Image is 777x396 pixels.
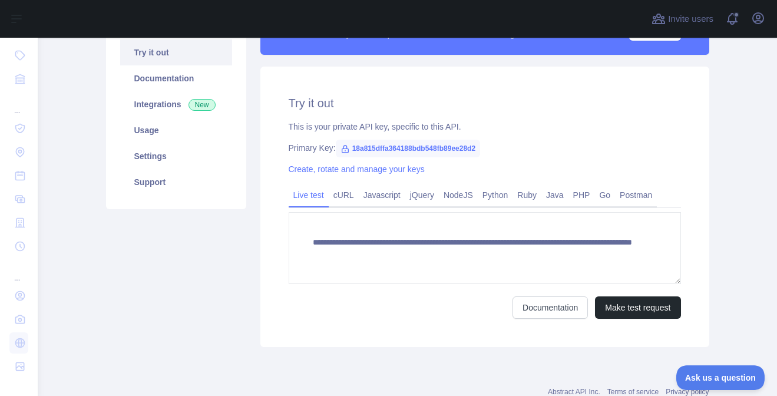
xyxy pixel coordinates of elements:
[513,186,541,204] a: Ruby
[120,91,232,117] a: Integrations New
[405,186,439,204] a: jQuery
[120,143,232,169] a: Settings
[9,259,28,283] div: ...
[513,296,588,319] a: Documentation
[289,164,425,174] a: Create, rotate and manage your keys
[478,186,513,204] a: Python
[548,388,600,396] a: Abstract API Inc.
[120,39,232,65] a: Try it out
[289,95,681,111] h2: Try it out
[649,9,716,28] button: Invite users
[595,296,680,319] button: Make test request
[594,186,615,204] a: Go
[607,388,659,396] a: Terms of service
[120,169,232,195] a: Support
[189,99,216,111] span: New
[568,186,595,204] a: PHP
[120,117,232,143] a: Usage
[9,92,28,115] div: ...
[359,186,405,204] a: Javascript
[615,186,657,204] a: Postman
[289,121,681,133] div: This is your private API key, specific to this API.
[120,65,232,91] a: Documentation
[666,388,709,396] a: Privacy policy
[676,365,765,390] iframe: Toggle Customer Support
[336,140,480,157] span: 18a815dffa364188bdb548fb89ee28d2
[329,186,359,204] a: cURL
[541,186,568,204] a: Java
[439,186,478,204] a: NodeJS
[289,186,329,204] a: Live test
[668,12,713,26] span: Invite users
[289,142,681,154] div: Primary Key:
